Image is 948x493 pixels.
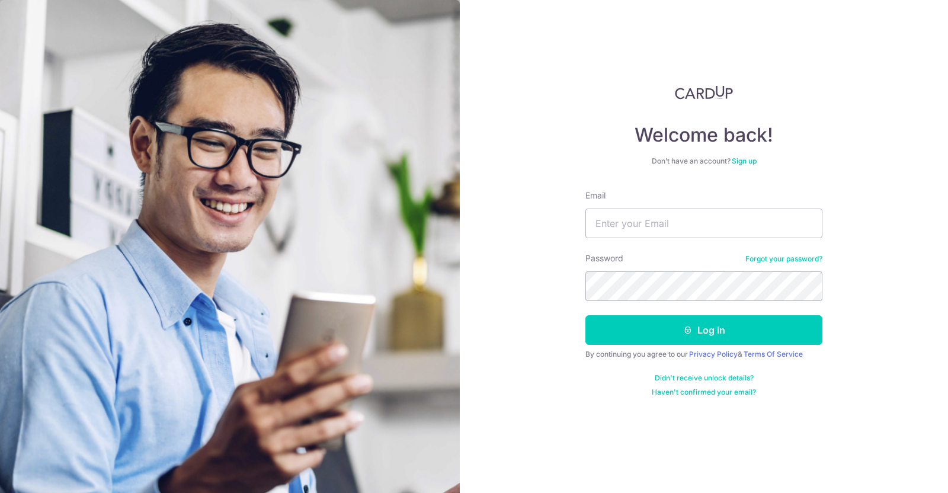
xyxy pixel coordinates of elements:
[744,350,803,358] a: Terms Of Service
[585,209,822,238] input: Enter your Email
[655,373,754,383] a: Didn't receive unlock details?
[652,388,756,397] a: Haven't confirmed your email?
[689,350,738,358] a: Privacy Policy
[585,156,822,166] div: Don’t have an account?
[732,156,757,165] a: Sign up
[675,85,733,100] img: CardUp Logo
[585,190,606,201] label: Email
[585,252,623,264] label: Password
[585,315,822,345] button: Log in
[745,254,822,264] a: Forgot your password?
[585,123,822,147] h4: Welcome back!
[585,350,822,359] div: By continuing you agree to our &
